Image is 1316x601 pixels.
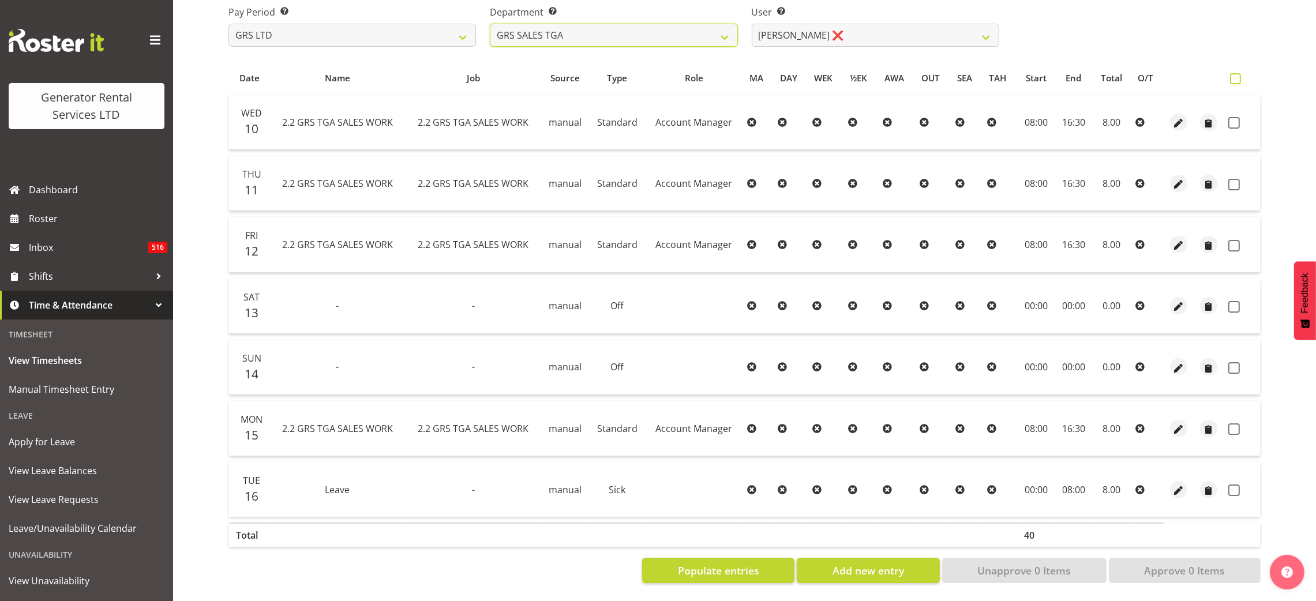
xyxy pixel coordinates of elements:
[3,456,170,485] a: View Leave Balances
[245,488,258,504] span: 16
[656,116,733,129] span: Account Manager
[243,291,260,303] span: Sat
[228,5,476,19] label: Pay Period
[29,239,148,256] span: Inbox
[242,168,261,181] span: Thu
[1017,462,1056,517] td: 00:00
[9,433,164,450] span: Apply for Leave
[1294,261,1316,340] button: Feedback - Show survey
[336,360,339,373] span: -
[282,116,393,129] span: 2.2 GRS TGA SALES WORK
[1017,279,1056,334] td: 00:00
[148,242,167,253] span: 516
[245,366,258,382] span: 14
[3,375,170,404] a: Manual Timesheet Entry
[589,401,645,456] td: Standard
[550,72,580,85] span: Source
[1281,566,1293,578] img: help-xxl-2.png
[325,483,350,496] span: Leave
[656,238,733,251] span: Account Manager
[1017,156,1056,211] td: 08:00
[29,268,150,285] span: Shifts
[20,89,153,123] div: Generator Rental Services LTD
[1092,340,1131,395] td: 0.00
[678,563,759,578] span: Populate entries
[29,210,167,227] span: Roster
[418,177,528,190] span: 2.2 GRS TGA SALES WORK
[850,72,867,85] span: ½EK
[1092,95,1131,150] td: 8.00
[1092,462,1131,517] td: 8.00
[1092,217,1131,272] td: 8.00
[1055,95,1092,150] td: 16:30
[467,72,480,85] span: Job
[245,305,258,321] span: 13
[245,182,258,198] span: 11
[884,72,904,85] span: AWA
[9,520,164,537] span: Leave/Unavailability Calendar
[9,29,104,52] img: Rosterit website logo
[1092,401,1131,456] td: 8.00
[749,72,763,85] span: MA
[1017,523,1056,547] th: 40
[1101,72,1122,85] span: Total
[780,72,797,85] span: DAY
[3,427,170,456] a: Apply for Leave
[921,72,940,85] span: OUT
[242,352,261,365] span: Sun
[29,181,167,198] span: Dashboard
[29,296,150,314] span: Time & Attendance
[942,558,1107,583] button: Unapprove 0 Items
[1092,156,1131,211] td: 8.00
[589,95,645,150] td: Standard
[656,422,733,435] span: Account Manager
[472,360,475,373] span: -
[3,404,170,427] div: Leave
[3,543,170,566] div: Unavailability
[1055,462,1092,517] td: 08:00
[1017,95,1056,150] td: 08:00
[9,572,164,589] span: View Unavailability
[957,72,972,85] span: SEA
[3,346,170,375] a: View Timesheets
[1017,217,1056,272] td: 08:00
[752,5,999,19] label: User
[418,238,528,251] span: 2.2 GRS TGA SALES WORK
[1017,340,1056,395] td: 00:00
[1055,279,1092,334] td: 00:00
[9,381,164,398] span: Manual Timesheet Entry
[241,107,262,119] span: Wed
[549,483,582,496] span: manual
[1109,558,1261,583] button: Approve 0 Items
[9,491,164,508] span: View Leave Requests
[245,229,258,242] span: Fri
[589,340,645,395] td: Off
[1300,273,1310,313] span: Feedback
[282,177,393,190] span: 2.2 GRS TGA SALES WORK
[549,360,582,373] span: manual
[490,5,737,19] label: Department
[282,238,393,251] span: 2.2 GRS TGA SALES WORK
[549,116,582,129] span: manual
[608,72,628,85] span: Type
[472,299,475,312] span: -
[977,563,1071,578] span: Unapprove 0 Items
[3,566,170,595] a: View Unavailability
[245,427,258,443] span: 15
[245,243,258,259] span: 12
[1055,156,1092,211] td: 16:30
[549,238,582,251] span: manual
[1055,340,1092,395] td: 00:00
[1144,563,1225,578] span: Approve 0 Items
[814,72,833,85] span: WEK
[1017,401,1056,456] td: 08:00
[9,462,164,479] span: View Leave Balances
[9,352,164,369] span: View Timesheets
[229,523,269,547] th: Total
[589,217,645,272] td: Standard
[797,558,939,583] button: Add new entry
[642,558,794,583] button: Populate entries
[243,474,260,487] span: Tue
[241,413,263,426] span: Mon
[1055,217,1092,272] td: 16:30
